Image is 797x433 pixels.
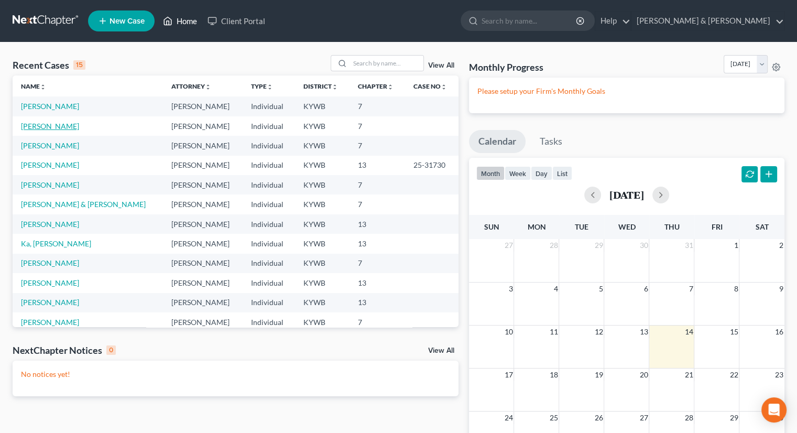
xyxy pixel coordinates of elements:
[728,326,739,338] span: 15
[243,136,295,155] td: Individual
[683,412,694,424] span: 28
[350,273,405,293] td: 13
[243,116,295,136] td: Individual
[163,312,243,332] td: [PERSON_NAME]
[476,166,505,180] button: month
[413,82,447,90] a: Case Nounfold_more
[202,12,270,30] a: Client Portal
[163,136,243,155] td: [PERSON_NAME]
[243,293,295,312] td: Individual
[163,175,243,194] td: [PERSON_NAME]
[106,345,116,355] div: 0
[358,82,394,90] a: Chapterunfold_more
[21,298,79,307] a: [PERSON_NAME]
[778,283,784,295] span: 9
[21,82,46,90] a: Nameunfold_more
[158,12,202,30] a: Home
[593,326,604,338] span: 12
[505,166,531,180] button: week
[774,326,784,338] span: 16
[295,312,350,332] td: KYWB
[243,175,295,194] td: Individual
[350,234,405,253] td: 13
[350,156,405,175] td: 13
[484,222,499,231] span: Sun
[295,214,350,234] td: KYWB
[21,141,79,150] a: [PERSON_NAME]
[243,214,295,234] td: Individual
[21,220,79,229] a: [PERSON_NAME]
[441,84,447,90] i: unfold_more
[295,194,350,214] td: KYWB
[267,84,273,90] i: unfold_more
[642,283,649,295] span: 6
[350,194,405,214] td: 7
[171,82,211,90] a: Attorneyunfold_more
[774,369,784,381] span: 23
[683,369,694,381] span: 21
[110,17,145,25] span: New Case
[683,326,694,338] span: 14
[295,293,350,312] td: KYWB
[163,293,243,312] td: [PERSON_NAME]
[638,326,649,338] span: 13
[507,283,514,295] span: 3
[332,84,338,90] i: unfold_more
[548,326,559,338] span: 11
[728,412,739,424] span: 29
[548,369,559,381] span: 18
[350,293,405,312] td: 13
[163,254,243,273] td: [PERSON_NAME]
[21,239,91,248] a: Ka, [PERSON_NAME]
[350,116,405,136] td: 7
[503,369,514,381] span: 17
[575,222,588,231] span: Tue
[243,194,295,214] td: Individual
[618,222,635,231] span: Wed
[350,175,405,194] td: 7
[687,283,694,295] span: 7
[243,273,295,293] td: Individual
[503,326,514,338] span: 10
[778,239,784,252] span: 2
[350,312,405,332] td: 7
[482,11,577,30] input: Search by name...
[469,130,526,153] a: Calendar
[295,234,350,253] td: KYWB
[503,239,514,252] span: 27
[163,273,243,293] td: [PERSON_NAME]
[295,116,350,136] td: KYWB
[295,175,350,194] td: KYWB
[350,96,405,116] td: 7
[552,283,559,295] span: 4
[243,312,295,332] td: Individual
[503,412,514,424] span: 24
[638,412,649,424] span: 27
[163,156,243,175] td: [PERSON_NAME]
[527,222,545,231] span: Mon
[40,84,46,90] i: unfold_more
[531,166,552,180] button: day
[728,369,739,381] span: 22
[350,56,423,71] input: Search by name...
[350,214,405,234] td: 13
[21,102,79,111] a: [PERSON_NAME]
[21,160,79,169] a: [PERSON_NAME]
[243,156,295,175] td: Individual
[593,239,604,252] span: 29
[548,239,559,252] span: 28
[295,254,350,273] td: KYWB
[295,136,350,155] td: KYWB
[21,180,79,189] a: [PERSON_NAME]
[387,84,394,90] i: unfold_more
[243,254,295,273] td: Individual
[664,222,679,231] span: Thu
[13,344,116,356] div: NextChapter Notices
[711,222,722,231] span: Fri
[638,369,649,381] span: 20
[469,61,543,73] h3: Monthly Progress
[597,283,604,295] span: 5
[755,222,768,231] span: Sat
[163,116,243,136] td: [PERSON_NAME]
[295,273,350,293] td: KYWB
